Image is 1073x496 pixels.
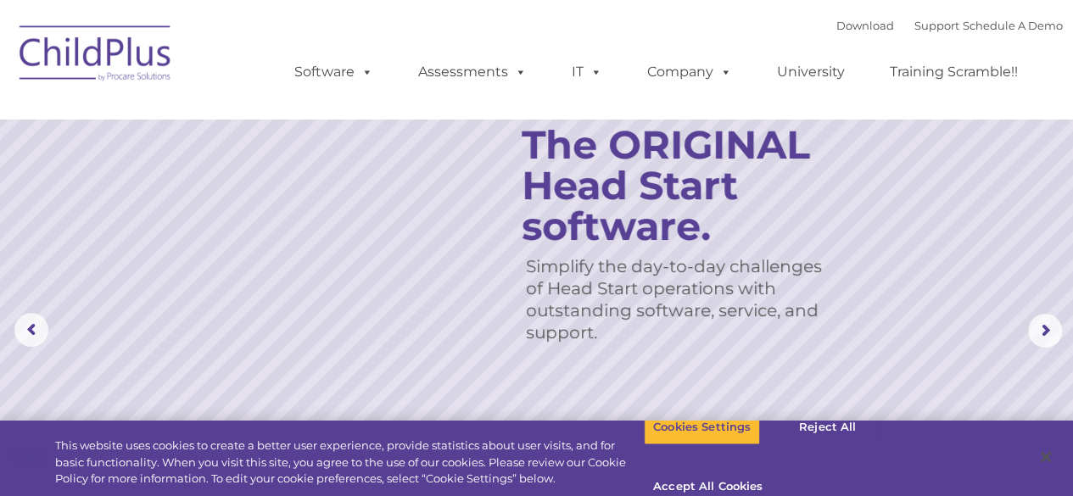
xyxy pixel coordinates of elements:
[277,55,390,89] a: Software
[836,19,894,32] a: Download
[914,19,959,32] a: Support
[55,437,644,488] div: This website uses cookies to create a better user experience, provide statistics about user visit...
[836,19,1063,32] font: |
[963,19,1063,32] a: Schedule A Demo
[630,55,749,89] a: Company
[644,410,760,445] button: Cookies Settings
[236,112,288,125] span: Last name
[774,410,880,445] button: Reject All
[555,55,619,89] a: IT
[401,55,544,89] a: Assessments
[760,55,862,89] a: University
[526,255,840,343] rs-layer: Simplify the day-to-day challenges of Head Start operations with outstanding software, service, a...
[873,55,1035,89] a: Training Scramble!!
[11,14,181,98] img: ChildPlus by Procare Solutions
[236,181,308,194] span: Phone number
[522,125,857,247] rs-layer: The ORIGINAL Head Start software.
[1027,438,1065,476] button: Close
